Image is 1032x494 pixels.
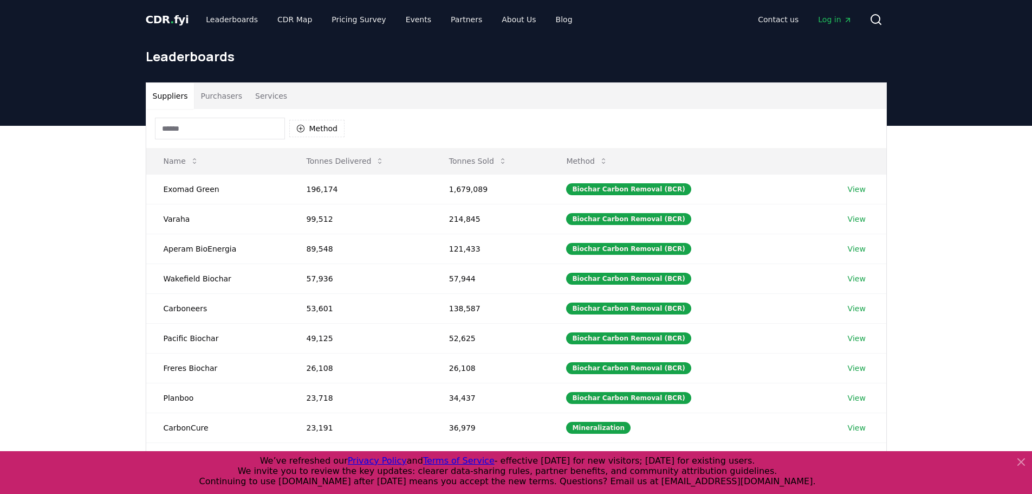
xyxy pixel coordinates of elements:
[557,150,616,172] button: Method
[440,150,516,172] button: Tonnes Sold
[146,204,289,234] td: Varaha
[432,174,549,204] td: 1,679,089
[432,323,549,353] td: 52,625
[566,273,691,285] div: Biochar Carbon Removal (BCR)
[269,10,321,29] a: CDR Map
[146,13,189,26] span: CDR fyi
[146,353,289,383] td: Freres Biochar
[289,120,345,137] button: Method
[249,83,294,109] button: Services
[197,10,267,29] a: Leaderboards
[566,303,691,315] div: Biochar Carbon Removal (BCR)
[170,13,174,26] span: .
[848,214,866,224] a: View
[146,83,194,109] button: Suppliers
[566,362,691,374] div: Biochar Carbon Removal (BCR)
[566,243,691,255] div: Biochar Carbon Removal (BCR)
[146,234,289,264] td: Aperam BioEnergia
[289,353,432,383] td: 26,108
[397,10,440,29] a: Events
[566,213,691,225] div: Biochar Carbon Removal (BCR)
[289,234,432,264] td: 89,548
[442,10,491,29] a: Partners
[155,150,207,172] button: Name
[848,422,866,433] a: View
[146,12,189,27] a: CDR.fyi
[848,393,866,403] a: View
[432,293,549,323] td: 138,587
[432,234,549,264] td: 121,433
[848,363,866,374] a: View
[566,183,691,195] div: Biochar Carbon Removal (BCR)
[323,10,394,29] a: Pricing Survey
[848,273,866,284] a: View
[146,174,289,204] td: Exomad Green
[289,204,432,234] td: 99,512
[493,10,544,29] a: About Us
[146,293,289,323] td: Carboneers
[809,10,860,29] a: Log in
[547,10,581,29] a: Blog
[146,383,289,413] td: Planboo
[566,332,691,344] div: Biochar Carbon Removal (BCR)
[818,14,852,25] span: Log in
[289,442,432,472] td: 22,780
[289,413,432,442] td: 23,191
[432,442,549,472] td: 28,202
[432,353,549,383] td: 26,108
[432,413,549,442] td: 36,979
[298,150,393,172] button: Tonnes Delivered
[432,383,549,413] td: 34,437
[566,422,631,434] div: Mineralization
[848,333,866,344] a: View
[848,184,866,195] a: View
[197,10,581,29] nav: Main
[146,48,887,65] h1: Leaderboards
[146,323,289,353] td: Pacific Biochar
[146,442,289,472] td: Running Tide | Inactive
[289,264,432,293] td: 57,936
[289,323,432,353] td: 49,125
[194,83,249,109] button: Purchasers
[749,10,860,29] nav: Main
[749,10,807,29] a: Contact us
[146,413,289,442] td: CarbonCure
[566,392,691,404] div: Biochar Carbon Removal (BCR)
[289,383,432,413] td: 23,718
[432,264,549,293] td: 57,944
[432,204,549,234] td: 214,845
[289,174,432,204] td: 196,174
[146,264,289,293] td: Wakefield Biochar
[289,293,432,323] td: 53,601
[848,303,866,314] a: View
[848,243,866,254] a: View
